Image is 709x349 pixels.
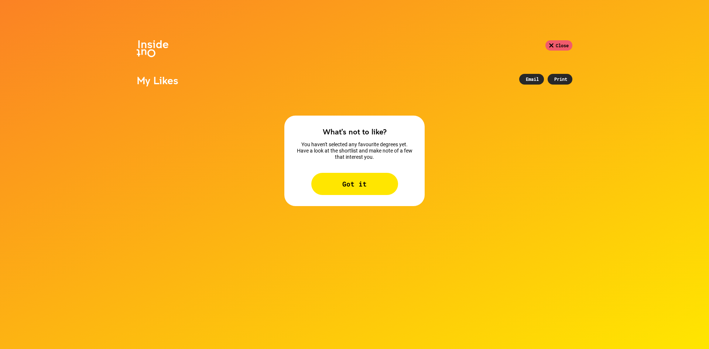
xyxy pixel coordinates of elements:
div: Print [548,74,572,85]
p: You haven't selected any favourite degrees yet. Have a look at the shortlist and make note of a f... [295,141,414,160]
div: Got it [311,173,398,195]
div: Email [519,74,544,85]
a: Got it [311,181,398,188]
h3: What's not to like? [295,127,414,136]
div: Close [545,40,572,51]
